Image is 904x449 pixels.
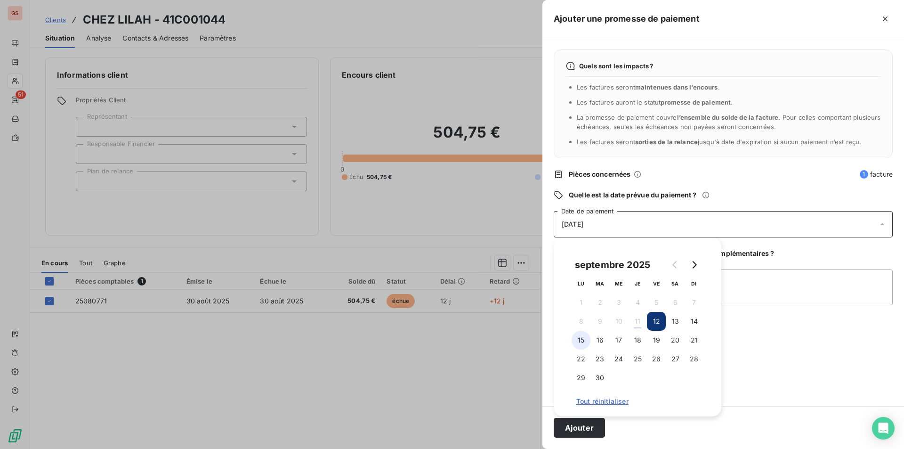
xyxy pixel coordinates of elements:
button: 15 [572,331,590,350]
button: 3 [609,293,628,312]
button: 13 [666,312,685,331]
span: promesse de paiement [661,98,731,106]
button: 19 [647,331,666,350]
button: 21 [685,331,703,350]
button: 14 [685,312,703,331]
button: Go to previous month [666,255,685,274]
button: 7 [685,293,703,312]
button: 5 [647,293,666,312]
span: Les factures auront le statut . [577,98,733,106]
button: 28 [685,350,703,368]
button: 16 [590,331,609,350]
button: 8 [572,312,590,331]
h5: Ajouter une promesse de paiement [554,12,700,25]
span: facture [860,170,893,179]
span: Quels sont les impacts ? [579,62,654,70]
button: 30 [590,368,609,387]
button: 26 [647,350,666,368]
span: Les factures seront . [577,83,720,91]
button: 11 [628,312,647,331]
button: 25 [628,350,647,368]
div: septembre 2025 [572,257,654,272]
button: 17 [609,331,628,350]
span: Tout réinitialiser [576,398,699,405]
button: 4 [628,293,647,312]
span: sorties de la relance [635,138,698,146]
span: maintenues dans l’encours [635,83,718,91]
span: [DATE] [562,220,583,228]
button: 20 [666,331,685,350]
div: Open Intercom Messenger [872,417,895,440]
button: 6 [666,293,685,312]
span: Quelle est la date prévue du paiement ? [569,190,696,200]
button: 1 [572,293,590,312]
span: Pièces concernées [569,170,631,179]
button: 10 [609,312,628,331]
th: vendredi [647,274,666,293]
button: 29 [572,368,590,387]
button: 22 [572,350,590,368]
span: l’ensemble du solde de la facture [677,114,779,121]
span: 1 [860,170,868,179]
button: Ajouter [554,418,605,438]
button: 23 [590,350,609,368]
button: Go to next month [685,255,703,274]
th: lundi [572,274,590,293]
button: 18 [628,331,647,350]
button: 9 [590,312,609,331]
button: 27 [666,350,685,368]
th: mercredi [609,274,628,293]
th: dimanche [685,274,703,293]
th: mardi [590,274,609,293]
button: 12 [647,312,666,331]
button: 2 [590,293,609,312]
th: samedi [666,274,685,293]
span: La promesse de paiement couvre . Pour celles comportant plusieurs échéances, seules les échéances... [577,114,881,131]
button: 24 [609,350,628,368]
th: jeudi [628,274,647,293]
span: Les factures seront jusqu'à date d'expiration si aucun paiement n’est reçu. [577,138,861,146]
